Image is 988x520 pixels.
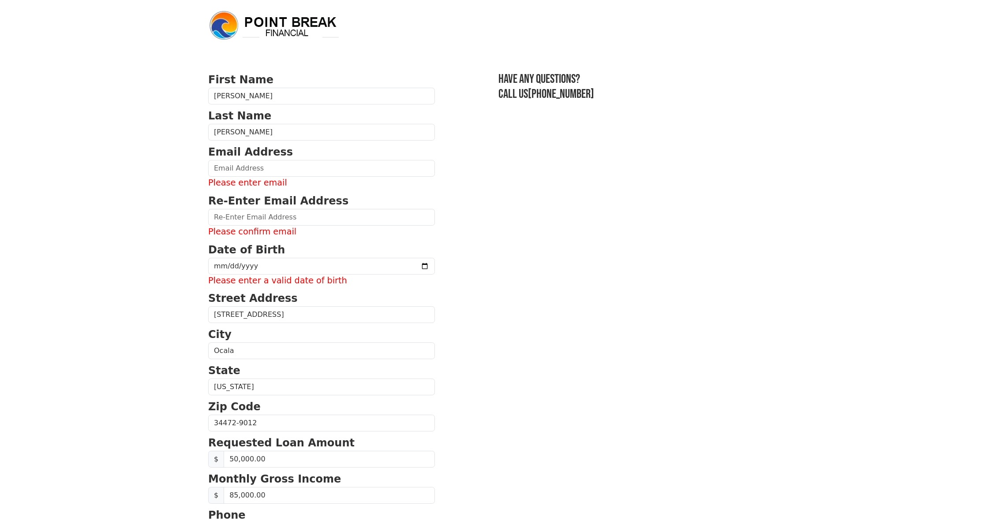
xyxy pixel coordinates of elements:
[208,195,348,207] strong: Re-Enter Email Address
[208,364,240,377] strong: State
[208,328,232,341] strong: City
[208,209,435,226] input: Re-Enter Email Address
[208,124,435,141] input: Last Name
[208,292,298,305] strong: Street Address
[208,437,355,449] strong: Requested Loan Amount
[208,471,435,487] p: Monthly Gross Income
[208,342,435,359] input: City
[208,401,261,413] strong: Zip Code
[208,451,224,468] span: $
[208,415,435,431] input: Zip Code
[208,10,341,41] img: logo.png
[208,244,285,256] strong: Date of Birth
[208,226,435,238] label: Please confirm email
[528,87,594,101] a: [PHONE_NUMBER]
[208,146,293,158] strong: Email Address
[498,87,780,102] h3: Call us
[498,72,780,87] h3: Have any questions?
[208,74,273,86] strong: First Name
[208,306,435,323] input: Street Address
[224,487,435,504] input: Monthly Gross Income
[208,177,435,189] label: Please enter email
[224,451,435,468] input: Requested Loan Amount
[208,487,224,504] span: $
[208,160,435,177] input: Email Address
[208,88,435,104] input: First Name
[208,110,271,122] strong: Last Name
[208,275,435,287] label: Please enter a valid date of birth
